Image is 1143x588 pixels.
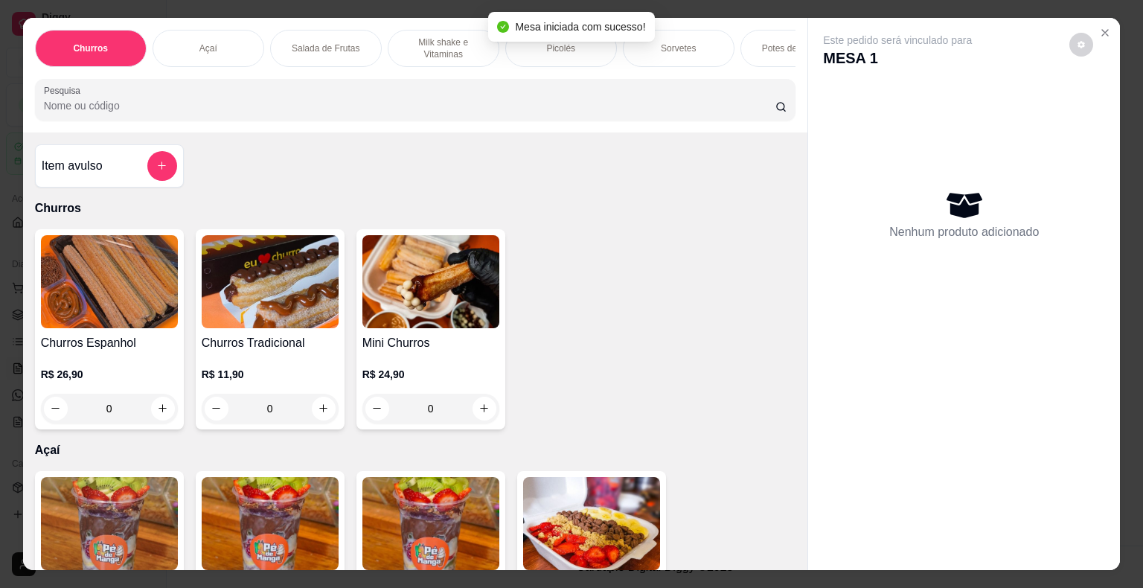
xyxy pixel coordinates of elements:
h4: Mini Churros [362,334,499,352]
p: MESA 1 [823,48,972,68]
h4: Churros Espanhol [41,334,178,352]
p: R$ 11,90 [202,367,339,382]
span: Mesa iniciada com sucesso! [515,21,645,33]
p: Nenhum produto adicionado [889,223,1039,241]
p: Açaí [199,42,217,54]
span: check-circle [497,21,509,33]
button: decrease-product-quantity [1069,33,1093,57]
p: Potes de Sorvete [762,42,830,54]
label: Pesquisa [44,84,86,97]
img: product-image [362,235,499,328]
img: product-image [202,477,339,570]
h4: Item avulso [42,157,103,175]
p: Churros [35,199,796,217]
img: product-image [362,477,499,570]
p: R$ 24,90 [362,367,499,382]
p: Churros [73,42,108,54]
img: product-image [41,477,178,570]
input: Pesquisa [44,98,775,113]
img: product-image [523,477,660,570]
img: product-image [202,235,339,328]
p: Salada de Frutas [292,42,359,54]
button: add-separate-item [147,151,177,181]
p: R$ 26,90 [41,367,178,382]
p: Sorvetes [661,42,696,54]
p: Picolés [546,42,575,54]
h4: Churros Tradicional [202,334,339,352]
p: Açaí [35,441,796,459]
button: Close [1093,21,1117,45]
p: Milk shake e Vitaminas [400,36,487,60]
p: Este pedido será vinculado para [823,33,972,48]
img: product-image [41,235,178,328]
